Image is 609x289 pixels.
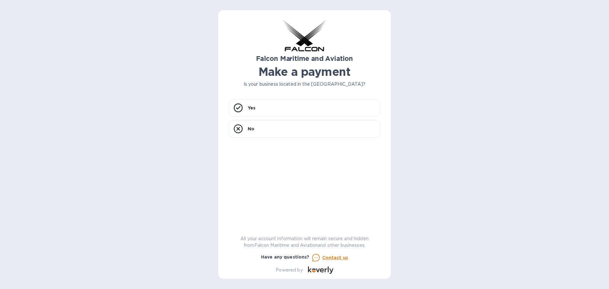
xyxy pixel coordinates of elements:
[256,55,353,62] b: Falcon Maritime and Aviation
[322,255,348,260] u: Contact us
[276,267,303,273] p: Powered by
[248,105,255,111] p: Yes
[248,126,254,132] p: No
[228,81,381,88] p: Is your business located in the [GEOGRAPHIC_DATA]?
[228,65,381,78] h1: Make a payment
[261,254,310,259] b: Have any questions?
[228,235,381,249] p: All your account information will remain secure and hidden from Falcon Maritime and Aviation and ...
